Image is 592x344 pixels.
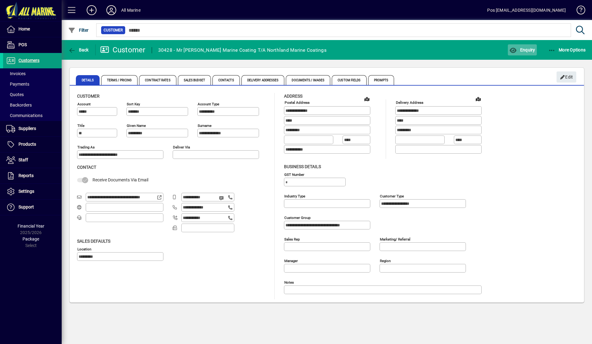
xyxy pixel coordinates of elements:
app-page-header-button: Back [62,44,96,55]
button: More Options [547,44,587,55]
a: Invoices [3,68,62,79]
a: Settings [3,184,62,199]
span: Contacts [212,75,240,85]
span: Invoices [6,71,26,76]
span: Quotes [6,92,24,97]
span: Reports [18,173,34,178]
mat-label: Deliver via [173,145,190,149]
div: Pos [EMAIL_ADDRESS][DOMAIN_NAME] [487,5,566,15]
span: Communications [6,113,43,118]
span: Prompts [368,75,394,85]
a: Payments [3,79,62,89]
div: All Marine [121,5,141,15]
span: Suppliers [18,126,36,131]
a: Home [3,22,62,37]
span: Sales Budget [178,75,211,85]
span: Edit [560,72,573,82]
a: Knowledge Base [572,1,584,21]
span: Customer [104,27,123,33]
a: POS [3,37,62,53]
span: Custom Fields [332,75,366,85]
a: Backorders [3,100,62,110]
mat-label: GST Number [284,172,304,176]
span: Enquiry [509,47,535,52]
a: Suppliers [3,121,62,136]
span: Financial Year [18,224,44,229]
span: Customer [77,94,100,99]
a: Staff [3,152,62,168]
button: Edit [557,71,576,83]
span: Staff [18,157,28,162]
button: Enquiry [508,44,536,55]
a: View on map [362,94,372,104]
button: Back [67,44,90,55]
mat-label: Location [77,247,91,251]
span: Customers [18,58,39,63]
a: View on map [473,94,483,104]
a: Products [3,137,62,152]
div: Customer [100,45,146,55]
mat-label: Industry type [284,194,305,198]
span: Sales defaults [77,239,110,244]
button: Send SMS [215,191,229,205]
span: Home [18,26,30,31]
mat-label: Sort key [127,102,140,106]
span: Receive Documents Via Email [92,177,148,182]
mat-label: Trading as [77,145,95,149]
a: Reports [3,168,62,184]
a: Quotes [3,89,62,100]
mat-label: Customer group [284,215,310,220]
span: Filter [68,28,89,33]
span: Payments [6,82,29,87]
span: POS [18,42,27,47]
span: Settings [18,189,34,194]
span: Package [23,237,39,241]
mat-label: Marketing/ Referral [380,237,410,241]
mat-label: Given name [127,123,146,128]
a: Support [3,200,62,215]
button: Profile [101,5,121,16]
mat-label: Region [380,258,391,263]
span: Terms / Pricing [101,75,138,85]
span: Documents / Images [286,75,330,85]
mat-label: Account Type [198,102,219,106]
mat-label: Surname [198,123,212,128]
span: More Options [548,47,586,52]
span: Back [68,47,89,52]
mat-label: Customer type [380,194,404,198]
span: Support [18,204,34,209]
span: Backorders [6,103,32,107]
span: Business details [284,164,321,169]
button: Filter [67,25,90,36]
span: Contract Rates [139,75,176,85]
mat-label: Title [77,123,84,128]
a: Communications [3,110,62,121]
span: Address [284,94,302,99]
span: Details [76,75,100,85]
button: Add [82,5,101,16]
span: Contact [77,165,96,170]
div: 30428 - Mr [PERSON_NAME] Marine Coating T/A Northland Marine Coatings [158,45,327,55]
span: Delivery Addresses [241,75,285,85]
mat-label: Sales rep [284,237,300,241]
mat-label: Account [77,102,91,106]
span: Products [18,142,36,147]
mat-label: Notes [284,280,294,284]
mat-label: Manager [284,258,298,263]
